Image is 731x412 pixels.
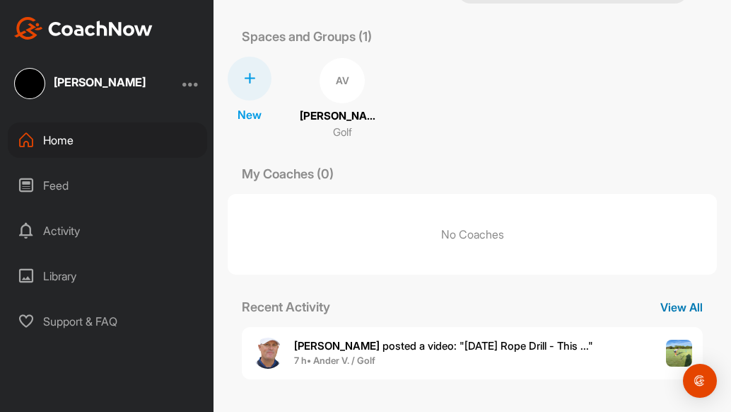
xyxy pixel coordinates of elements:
[228,27,386,46] p: Spaces and Groups (1)
[333,125,352,141] p: Golf
[8,122,207,158] div: Home
[238,106,262,123] p: New
[320,58,365,103] div: AV
[683,364,717,398] div: Open Intercom Messenger
[300,108,385,125] p: [PERSON_NAME]
[54,76,146,88] div: [PERSON_NAME]
[228,164,348,183] p: My Coaches (0)
[14,68,45,99] img: square_60050c36d3f9d62e98cb547900475699.jpg
[8,168,207,203] div: Feed
[300,57,385,142] a: AV[PERSON_NAME]Golf
[252,338,283,369] img: user avatar
[14,17,153,40] img: CoachNow
[8,304,207,339] div: Support & FAQ
[666,340,693,367] img: post image
[646,299,717,316] p: View All
[294,339,593,353] span: posted a video : " [DATE] Rope Drill - This ... "
[8,258,207,294] div: Library
[228,297,344,316] p: Recent Activity
[294,355,375,366] b: 7 h • Ander V. / Golf
[8,213,207,248] div: Activity
[294,339,380,353] b: [PERSON_NAME]
[228,194,717,275] p: No Coaches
